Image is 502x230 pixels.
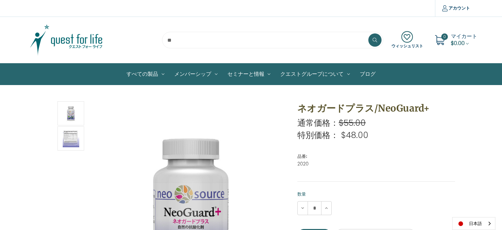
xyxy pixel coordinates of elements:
[451,39,465,47] span: $0.00
[339,117,366,129] span: $55.00
[341,129,368,141] span: $48.00
[297,117,339,129] span: 通常価格：
[121,64,169,85] a: すべての製品
[275,64,355,85] a: クエストグループについて
[297,191,455,198] label: 数量
[297,153,453,160] dt: 品番:
[355,64,381,85] a: ブログ
[297,129,339,141] span: 特別価格：
[222,64,276,85] a: セミナーと情報
[452,217,495,230] aside: Language selected: 日本語
[452,217,495,230] div: Language
[25,23,108,57] img: クエスト・グループ
[297,161,455,167] dd: 2020
[451,32,477,47] a: Cart with 0 items
[452,217,495,230] a: 日本語
[391,31,423,49] a: ウィッシュリスト
[441,33,448,40] span: 0
[451,32,477,40] span: マイカート
[169,64,222,85] a: メンバーシップ
[63,102,79,124] img: ネオガードプラス/NeoGuard+
[63,127,79,150] img: ネオガードプラス/NeoGuard+
[297,101,455,115] h1: ネオガードプラス/NeoGuard+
